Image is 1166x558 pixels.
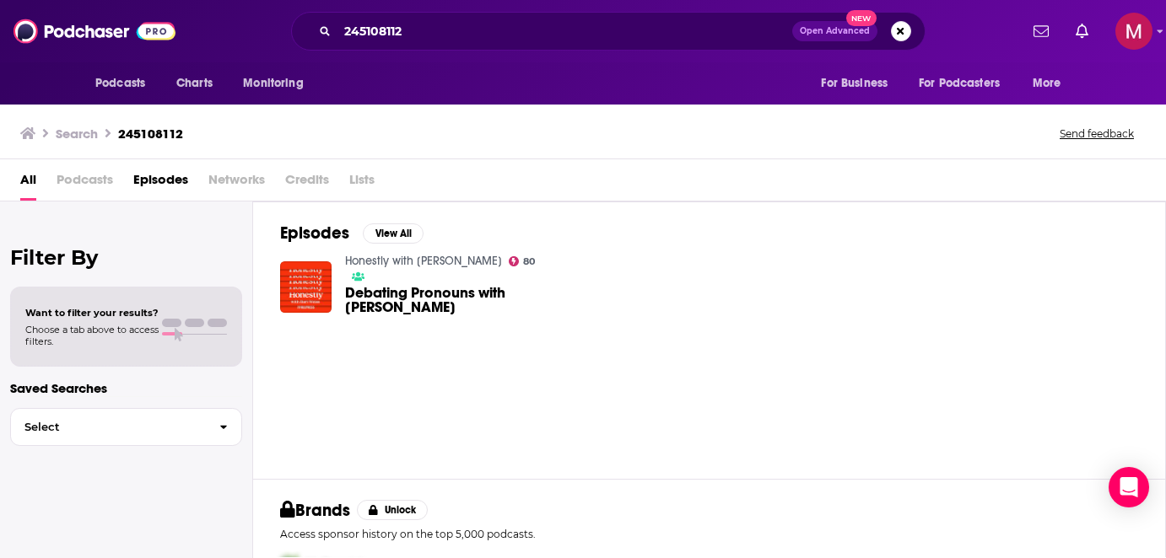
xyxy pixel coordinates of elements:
[25,324,159,347] span: Choose a tab above to access filters.
[1021,67,1082,99] button: open menu
[291,12,926,51] div: Search podcasts, credits, & more...
[57,166,113,201] span: Podcasts
[919,72,1000,95] span: For Podcasters
[1109,467,1149,507] div: Open Intercom Messenger
[280,500,350,521] h2: Brands
[908,67,1024,99] button: open menu
[10,408,242,446] button: Select
[349,166,375,201] span: Lists
[25,307,159,319] span: Want to filter your results?
[56,126,98,142] h3: Search
[345,286,553,314] span: Debating Pronouns with [PERSON_NAME]
[11,421,206,432] span: Select
[345,286,553,314] a: Debating Pronouns with John McWhorter
[13,15,175,47] img: Podchaser - Follow, Share and Rate Podcasts
[1027,17,1055,46] a: Show notifications dropdown
[95,72,145,95] span: Podcasts
[20,166,36,201] a: All
[231,67,325,99] button: open menu
[10,380,242,396] p: Saved Searches
[285,166,329,201] span: Credits
[821,72,888,95] span: For Business
[165,67,223,99] a: Charts
[345,254,502,268] a: Honestly with Bari Weiss
[280,223,424,244] a: EpisodesView All
[1115,13,1153,50] span: Logged in as mgatti
[846,10,877,26] span: New
[280,223,349,244] h2: Episodes
[800,27,870,35] span: Open Advanced
[1033,72,1061,95] span: More
[1069,17,1095,46] a: Show notifications dropdown
[133,166,188,201] a: Episodes
[1115,13,1153,50] img: User Profile
[280,261,332,313] img: Debating Pronouns with John McWhorter
[809,67,909,99] button: open menu
[357,500,429,520] button: Unlock
[1055,126,1139,141] button: Send feedback
[84,67,167,99] button: open menu
[363,223,424,244] button: View All
[337,18,792,45] input: Search podcasts, credits, & more...
[176,72,213,95] span: Charts
[792,21,877,41] button: Open AdvancedNew
[280,528,1138,540] p: Access sponsor history on the top 5,000 podcasts.
[243,72,303,95] span: Monitoring
[523,258,535,266] span: 80
[118,126,183,142] h3: 245108112
[1115,13,1153,50] button: Show profile menu
[509,256,536,266] a: 80
[10,245,242,270] h2: Filter By
[208,166,265,201] span: Networks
